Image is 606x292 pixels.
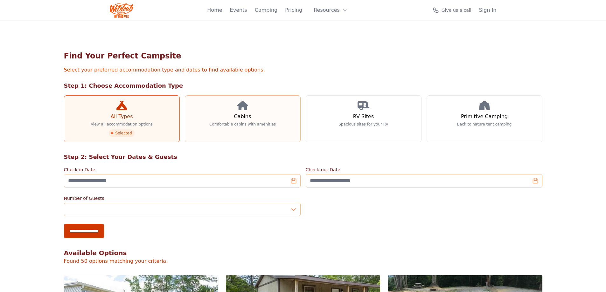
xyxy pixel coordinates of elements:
[64,153,542,161] h2: Step 2: Select Your Dates & Guests
[461,113,508,120] h3: Primitive Camping
[338,122,388,127] p: Spacious sites for your RV
[255,6,277,14] a: Camping
[427,95,542,142] a: Primitive Camping Back to nature tent camping
[64,248,542,257] h2: Available Options
[64,95,180,142] a: All Types View all accommodation options Selected
[110,3,134,18] img: Wildcat Logo
[285,6,302,14] a: Pricing
[110,113,133,120] h3: All Types
[64,66,542,74] p: Select your preferred accommodation type and dates to find available options.
[64,257,542,265] p: Found 50 options matching your criteria.
[306,166,542,173] label: Check-out Date
[209,122,276,127] p: Comfortable cabins with amenities
[91,122,153,127] p: View all accommodation options
[310,4,351,17] button: Resources
[64,51,542,61] h1: Find Your Perfect Campsite
[234,113,251,120] h3: Cabins
[479,6,497,14] a: Sign In
[64,166,301,173] label: Check-in Date
[64,195,301,201] label: Number of Guests
[230,6,247,14] a: Events
[442,7,471,13] span: Give us a call
[353,113,374,120] h3: RV Sites
[207,6,222,14] a: Home
[306,95,421,142] a: RV Sites Spacious sites for your RV
[109,129,134,137] span: Selected
[457,122,512,127] p: Back to nature tent camping
[185,95,301,142] a: Cabins Comfortable cabins with amenities
[64,81,542,90] h2: Step 1: Choose Accommodation Type
[433,7,471,13] a: Give us a call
